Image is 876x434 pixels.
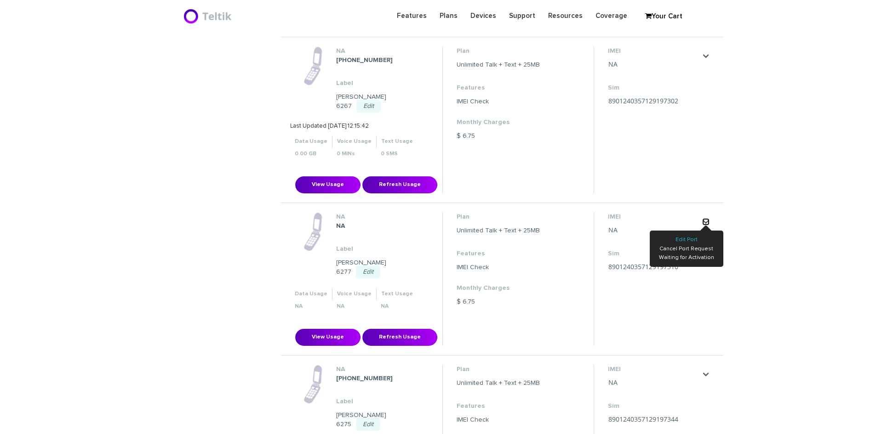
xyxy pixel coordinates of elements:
dt: Label [336,79,428,88]
dd: $ 6.75 [457,131,540,141]
dd: IMEI Check [457,263,540,272]
dd: IMEI Check [457,415,540,424]
dd: Unlimited Talk + Text + 25MB [457,60,540,69]
th: NA [376,300,418,313]
img: phone [303,46,322,85]
dt: Features [457,249,540,258]
dt: Features [457,401,540,411]
a: Features [390,7,433,25]
a: Plans [433,7,464,25]
button: Refresh Usage [362,176,437,193]
a: Resources [542,7,589,25]
dt: Plan [457,212,540,221]
button: View Usage [295,176,361,193]
a: Coverage [589,7,634,25]
strong: NA [336,223,345,229]
a: Devices [464,7,503,25]
dt: Label [336,244,428,254]
dd: Unlimited Talk + Text + 25MB [457,378,540,388]
img: phone [303,212,322,251]
dt: IMEI [608,365,700,374]
th: Voice Usage [332,135,376,148]
th: 0 SMS [376,148,418,160]
dt: Plan [457,365,540,374]
dt: Sim [608,401,700,411]
dd: Unlimited Talk + Text + 25MB [457,226,540,235]
a: . [702,371,710,378]
a: Edit [356,418,380,431]
dt: Monthly Charges [457,283,540,293]
strong: [PHONE_NUMBER] [336,57,393,63]
a: Your Cart [641,10,687,23]
dt: IMEI [608,212,700,221]
a: Support [503,7,542,25]
dd: [PERSON_NAME] 6275 [336,411,428,429]
dd: IMEI Check [457,97,540,106]
th: Data Usage [290,135,332,148]
dd: $ 6.75 [457,297,540,306]
a: Cancel Port Request [659,246,713,252]
p: Last Updated [DATE] 12:15:42 [290,122,418,131]
th: Voice Usage [332,288,376,300]
dt: Features [457,83,540,92]
dt: Sim [608,249,700,258]
a: . [702,218,710,225]
a: Edit [356,265,380,278]
th: NA [332,300,376,313]
th: 0.00 GB [290,148,332,160]
th: NA [290,300,332,313]
dd: [PERSON_NAME] 6267 [336,92,428,111]
button: View Usage [295,329,361,346]
dt: Monthly Charges [457,118,540,127]
dt: Sim [608,83,700,92]
th: Text Usage [376,135,418,148]
img: phone [303,365,322,404]
a: Edit [356,100,381,113]
th: Text Usage [376,288,418,300]
dt: Label [336,397,428,406]
dt: NA [336,365,428,374]
dt: IMEI [608,46,700,56]
: Edit Port [676,237,698,242]
button: Refresh Usage [362,329,437,346]
strong: [PHONE_NUMBER] [336,375,393,382]
dd: [PERSON_NAME] 6277 [336,258,428,276]
img: BriteX [183,7,234,25]
dt: Plan [457,46,540,56]
th: Data Usage [290,288,332,300]
dt: NA [336,212,428,221]
th: 0 MINs [332,148,376,160]
a: Waiting for Activation [659,255,714,260]
dt: NA [336,46,428,56]
a: . [702,52,710,60]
